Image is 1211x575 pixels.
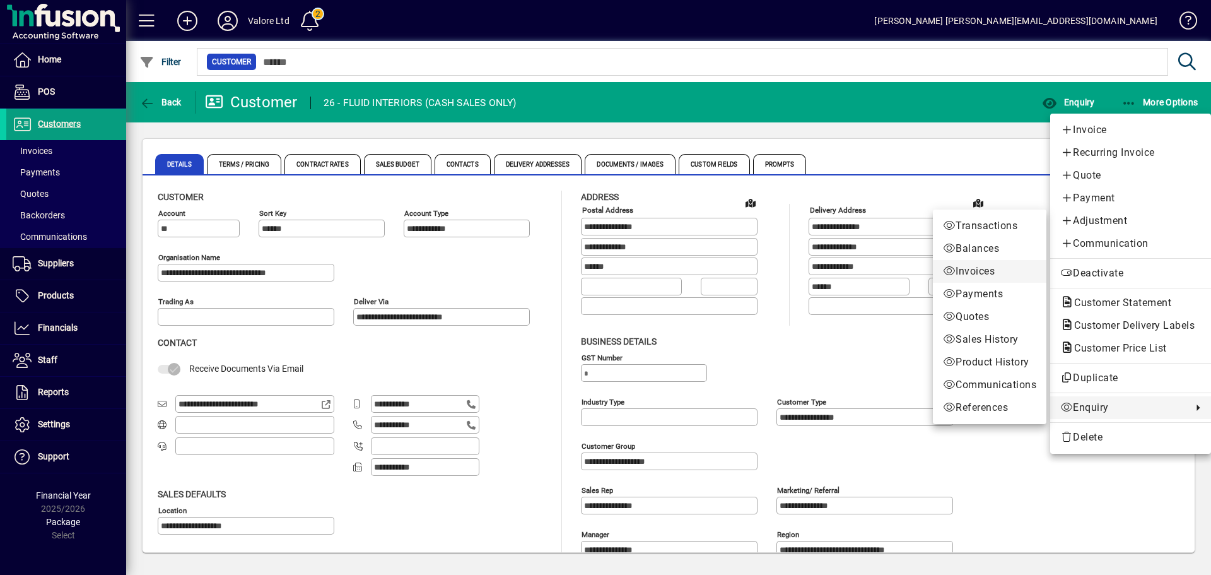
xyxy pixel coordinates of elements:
span: Customer Delivery Labels [1060,319,1201,331]
span: Payment [1060,191,1201,206]
span: Invoices [943,264,1036,279]
span: Enquiry [1060,400,1186,415]
button: Deactivate customer [1050,262,1211,285]
span: Transactions [943,218,1036,234]
span: Balances [943,241,1036,256]
span: Customer Statement [1060,297,1178,309]
span: Product History [943,355,1036,370]
span: Quote [1060,168,1201,183]
span: Invoice [1060,122,1201,138]
span: Customer Price List [1060,342,1173,354]
span: Communication [1060,236,1201,251]
span: Deactivate [1060,266,1201,281]
span: Payments [943,287,1036,302]
span: References [943,400,1036,415]
span: Quotes [943,309,1036,324]
span: Duplicate [1060,370,1201,386]
span: Sales History [943,332,1036,347]
span: Delete [1060,430,1201,445]
span: Recurring Invoice [1060,145,1201,160]
span: Adjustment [1060,213,1201,228]
span: Communications [943,377,1036,393]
